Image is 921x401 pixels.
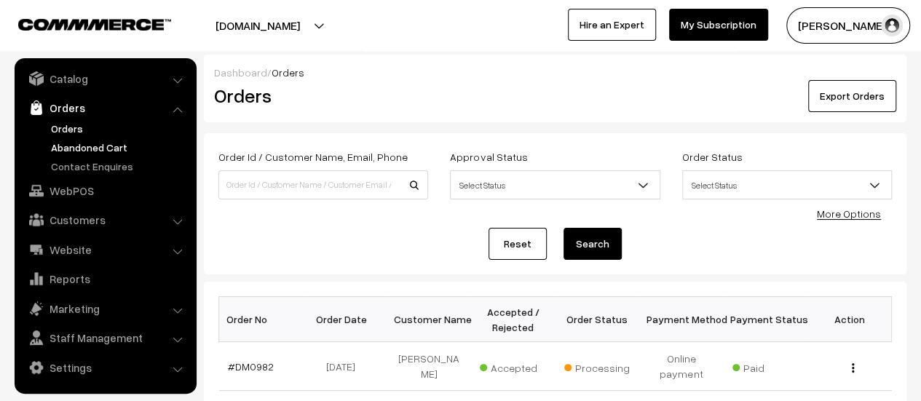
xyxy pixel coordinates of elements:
[214,65,896,80] div: /
[564,357,637,376] span: Processing
[214,66,267,79] a: Dashboard
[387,342,472,391] td: [PERSON_NAME]
[47,121,191,136] a: Orders
[639,297,724,342] th: Payment Method
[218,149,408,164] label: Order Id / Customer Name, Email, Phone
[682,170,892,199] span: Select Status
[451,172,659,198] span: Select Status
[682,149,743,164] label: Order Status
[852,363,854,373] img: Menu
[228,360,274,373] a: #DM0982
[568,9,656,41] a: Hire an Expert
[807,297,892,342] th: Action
[489,228,547,260] a: Reset
[881,15,903,36] img: user
[18,95,191,121] a: Orders
[387,297,472,342] th: Customer Name
[639,342,724,391] td: Online payment
[564,228,622,260] button: Search
[471,297,556,342] th: Accepted / Rejected
[219,297,304,342] th: Order No
[18,237,191,263] a: Website
[817,207,881,220] a: More Options
[18,266,191,292] a: Reports
[724,297,808,342] th: Payment Status
[683,172,891,198] span: Select Status
[165,7,351,44] button: [DOMAIN_NAME]
[669,9,768,41] a: My Subscription
[480,357,553,376] span: Accepted
[450,149,527,164] label: Approval Status
[272,66,304,79] span: Orders
[47,140,191,155] a: Abandoned Cart
[18,354,191,381] a: Settings
[18,325,191,351] a: Staff Management
[18,19,171,30] img: COMMMERCE
[18,295,191,322] a: Marketing
[556,297,640,342] th: Order Status
[18,178,191,204] a: WebPOS
[786,7,910,44] button: [PERSON_NAME]
[303,342,387,391] td: [DATE]
[18,65,191,92] a: Catalog
[214,84,427,107] h2: Orders
[47,159,191,174] a: Contact Enquires
[303,297,387,342] th: Order Date
[18,15,146,32] a: COMMMERCE
[808,80,896,112] button: Export Orders
[18,207,191,233] a: Customers
[732,357,805,376] span: Paid
[218,170,428,199] input: Order Id / Customer Name / Customer Email / Customer Phone
[450,170,660,199] span: Select Status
